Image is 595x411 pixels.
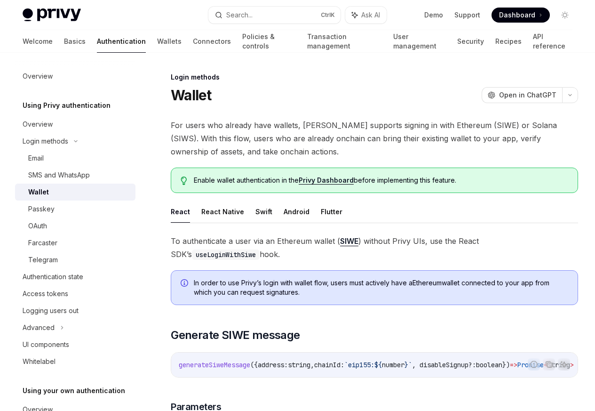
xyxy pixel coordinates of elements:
[23,71,53,82] div: Overview
[64,30,86,53] a: Basics
[15,285,135,302] a: Access tokens
[23,30,53,53] a: Welcome
[15,167,135,184] a: SMS and WhatsApp
[314,361,344,369] span: chainId:
[405,361,408,369] span: }
[23,385,125,396] h5: Using your own authentication
[495,30,522,53] a: Recipes
[181,177,187,185] svg: Tip
[171,328,300,343] span: Generate SIWE message
[23,322,55,333] div: Advanced
[361,10,380,20] span: Ask AI
[408,361,412,369] span: `
[28,186,49,198] div: Wallet
[15,184,135,201] a: Wallet
[558,358,570,371] button: Ask AI
[517,361,544,369] span: Promise
[502,361,510,369] span: })
[242,30,296,53] a: Policies & controls
[557,8,572,23] button: Toggle dark mode
[23,271,83,282] div: Authentication state
[23,305,79,316] div: Logging users out
[15,116,135,133] a: Overview
[28,220,47,232] div: OAuth
[15,218,135,234] a: OAuth
[201,201,244,223] button: React Native
[28,169,90,181] div: SMS and WhatsApp
[457,30,484,53] a: Security
[15,268,135,285] a: Authentication state
[284,201,309,223] button: Android
[472,361,476,369] span: :
[412,361,472,369] span: , disableSignup?
[179,361,250,369] span: generateSiweMessage
[171,234,578,261] span: To authenticate a user via an Ethereum wallet ( ) without Privy UIs, use the React SDK’s hook.
[454,10,480,20] a: Support
[382,361,405,369] span: number
[345,7,387,24] button: Ask AI
[344,361,374,369] span: `eip155:
[23,136,68,147] div: Login methods
[476,361,502,369] span: boolean
[393,30,446,53] a: User management
[226,9,253,21] div: Search...
[28,254,58,266] div: Telegram
[23,356,56,367] div: Whitelabel
[510,361,517,369] span: =>
[482,87,562,103] button: Open in ChatGPT
[374,361,382,369] span: ${
[194,176,568,185] span: Enable wallet authentication in the before implementing this feature.
[15,336,135,353] a: UI components
[28,153,44,164] div: Email
[15,201,135,218] a: Passkey
[288,361,310,369] span: string
[340,236,358,246] a: SIWE
[310,361,314,369] span: ,
[307,30,381,53] a: Transaction management
[250,361,258,369] span: ({
[321,201,342,223] button: Flutter
[499,10,535,20] span: Dashboard
[299,176,354,185] a: Privy Dashboard
[23,100,111,111] h5: Using Privy authentication
[15,353,135,370] a: Whitelabel
[193,30,231,53] a: Connectors
[28,237,57,249] div: Farcaster
[15,234,135,251] a: Farcaster
[533,30,572,53] a: API reference
[543,358,555,371] button: Copy the contents from the code block
[23,119,53,130] div: Overview
[499,90,556,100] span: Open in ChatGPT
[97,30,146,53] a: Authentication
[28,203,55,215] div: Passkey
[157,30,182,53] a: Wallets
[570,361,574,369] span: >
[255,201,272,223] button: Swift
[321,11,335,19] span: Ctrl K
[194,278,568,297] span: In order to use Privy’s login with wallet flow, users must actively have a Ethereum wallet connec...
[192,250,260,260] code: useLoginWithSiwe
[23,8,81,22] img: light logo
[528,358,540,371] button: Report incorrect code
[258,361,288,369] span: address:
[171,119,578,158] span: For users who already have wallets, [PERSON_NAME] supports signing in with Ethereum (SIWE) or Sol...
[15,302,135,319] a: Logging users out
[23,288,68,299] div: Access tokens
[171,201,190,223] button: React
[181,279,190,289] svg: Info
[171,73,578,82] div: Login methods
[15,251,135,268] a: Telegram
[15,68,135,85] a: Overview
[15,150,135,167] a: Email
[171,87,212,104] h1: Wallet
[492,8,550,23] a: Dashboard
[208,7,341,24] button: Search...CtrlK
[23,339,69,350] div: UI components
[424,10,443,20] a: Demo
